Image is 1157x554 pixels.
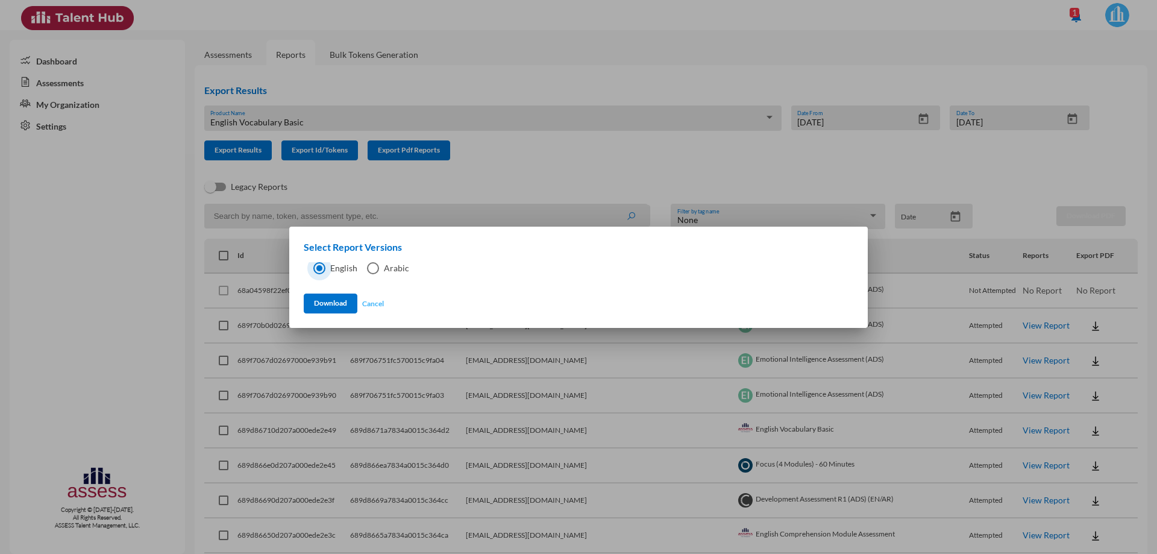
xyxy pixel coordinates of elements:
button: Cancel [362,294,384,313]
small: Arabic [384,263,409,273]
button: Download [304,294,357,313]
mat-radio-group: Select an option [313,262,419,272]
small: English [330,263,357,273]
h2: Select Report Versions [304,241,853,253]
